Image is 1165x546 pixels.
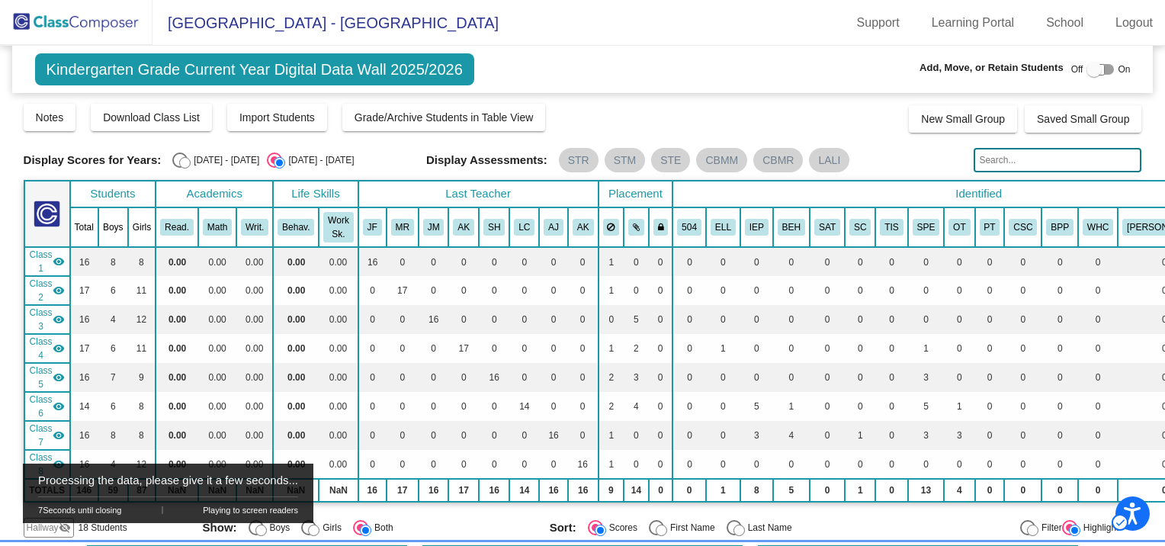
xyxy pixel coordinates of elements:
[358,363,387,392] td: 0
[319,276,358,305] td: 0.00
[509,363,539,392] td: 0
[319,247,358,276] td: 0.00
[1071,63,1083,76] span: Off
[273,334,319,363] td: 0.00
[696,148,747,172] mat-chip: CBMM
[656,525,667,536] input: First Name
[509,207,539,247] th: Leah Crow
[35,53,474,85] span: Kindergarten Grade Current Year Digital Data Wall 2025/2026
[539,305,568,334] td: 0
[773,334,810,363] td: 0
[172,153,354,168] mat-radio-group: Select an option
[975,207,1005,247] th: Physical Therapy
[319,305,358,334] td: 0.00
[1078,363,1118,392] td: 0
[70,392,98,421] td: 14
[98,363,128,392] td: 7
[975,247,1005,276] td: 0
[733,525,745,536] input: Last Name
[908,207,945,247] th: Speech services
[273,276,319,305] td: 0.00
[156,181,273,207] th: Academics
[156,305,198,334] td: 0.00
[944,305,974,334] td: 0
[387,247,419,276] td: 0
[152,11,499,35] span: [GEOGRAPHIC_DATA] - [GEOGRAPHIC_DATA]
[30,248,53,275] span: Class 1
[975,334,1005,363] td: 0
[740,207,773,247] th: Individualized Education Plan
[810,305,845,334] td: 0
[706,305,740,334] td: 0
[672,276,706,305] td: 0
[810,207,845,247] th: Referred to SAT
[448,247,479,276] td: 0
[387,392,419,421] td: 0
[649,276,673,305] td: 0
[809,148,849,172] mat-chip: LALI
[672,207,706,247] th: 504 Plan
[479,276,509,305] td: 0
[273,181,358,207] th: Life Skills
[319,334,358,363] td: 0.00
[539,207,568,247] th: Allison Jackson
[274,157,285,169] input: [DATE] - [DATE]
[539,276,568,305] td: 0
[24,392,70,421] td: Leah Crow - No Class Name
[706,276,740,305] td: 0
[509,247,539,276] td: 0
[387,363,419,392] td: 0
[845,247,875,276] td: 0
[568,363,599,392] td: 0
[241,219,268,236] button: Writ.
[875,305,907,334] td: 0
[198,247,236,276] td: 0.00
[70,207,98,247] th: Total
[391,219,414,236] button: MR
[599,363,624,392] td: 2
[24,334,70,363] td: Ashleigh Kaufman - No Class Name
[30,306,53,333] span: Class 3
[419,276,449,305] td: 0
[672,363,706,392] td: 0
[845,334,875,363] td: 0
[355,111,534,124] span: Grade/Archive Students in Table View
[568,305,599,334] td: 0
[30,335,53,362] span: Class 4
[919,11,1027,35] a: Learning Portal
[1041,247,1078,276] td: 0
[198,392,236,421] td: 0.00
[509,276,539,305] td: 0
[319,392,358,421] td: 0.00
[706,247,740,276] td: 0
[944,363,974,392] td: 0
[1027,525,1038,536] input: Filter
[595,525,606,536] input: Scores
[539,392,568,421] td: 0
[24,276,70,305] td: Megan Russell - Russell
[1103,11,1165,35] a: Logout
[273,305,319,334] td: 0.00
[1041,207,1078,247] th: Backpack Program
[236,305,273,334] td: 0.00
[128,392,156,421] td: 8
[677,219,701,236] button: 504
[479,334,509,363] td: 0
[387,207,419,247] th: Megan Russell
[559,148,599,172] mat-chip: STR
[24,363,70,392] td: Sarah Howells - No Class Name
[236,247,273,276] td: 0.00
[53,255,65,268] mat-icon: visibility
[1078,247,1118,276] td: 0
[323,212,353,242] button: Work Sk.
[198,276,236,305] td: 0.00
[706,363,740,392] td: 0
[24,247,70,276] td: Jackie Fodor - No Class Name
[479,247,509,276] td: 0
[624,247,649,276] td: 0
[880,219,903,236] button: TIS
[203,219,232,236] button: Math
[358,392,387,421] td: 0
[278,219,314,236] button: Behav.
[363,219,382,236] button: JF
